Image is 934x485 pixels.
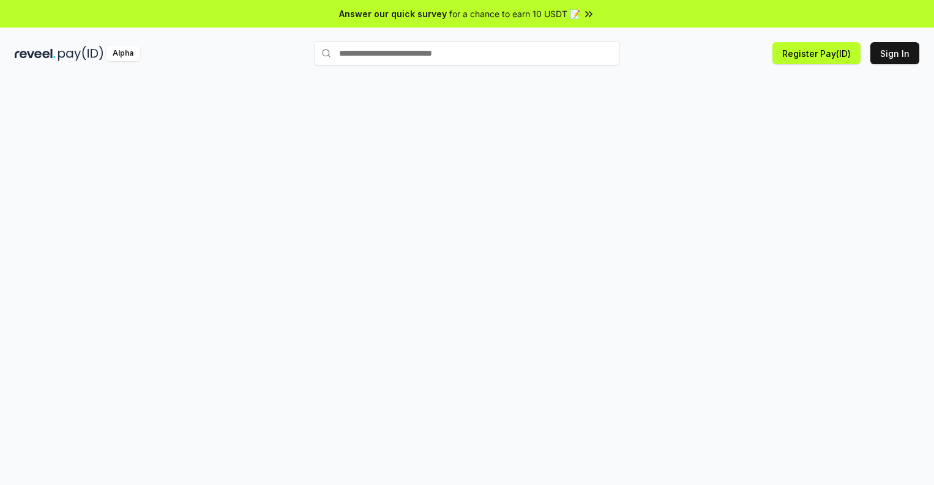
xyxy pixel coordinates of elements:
[449,7,580,20] span: for a chance to earn 10 USDT 📝
[106,46,140,61] div: Alpha
[15,46,56,61] img: reveel_dark
[339,7,447,20] span: Answer our quick survey
[58,46,103,61] img: pay_id
[870,42,919,64] button: Sign In
[772,42,861,64] button: Register Pay(ID)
